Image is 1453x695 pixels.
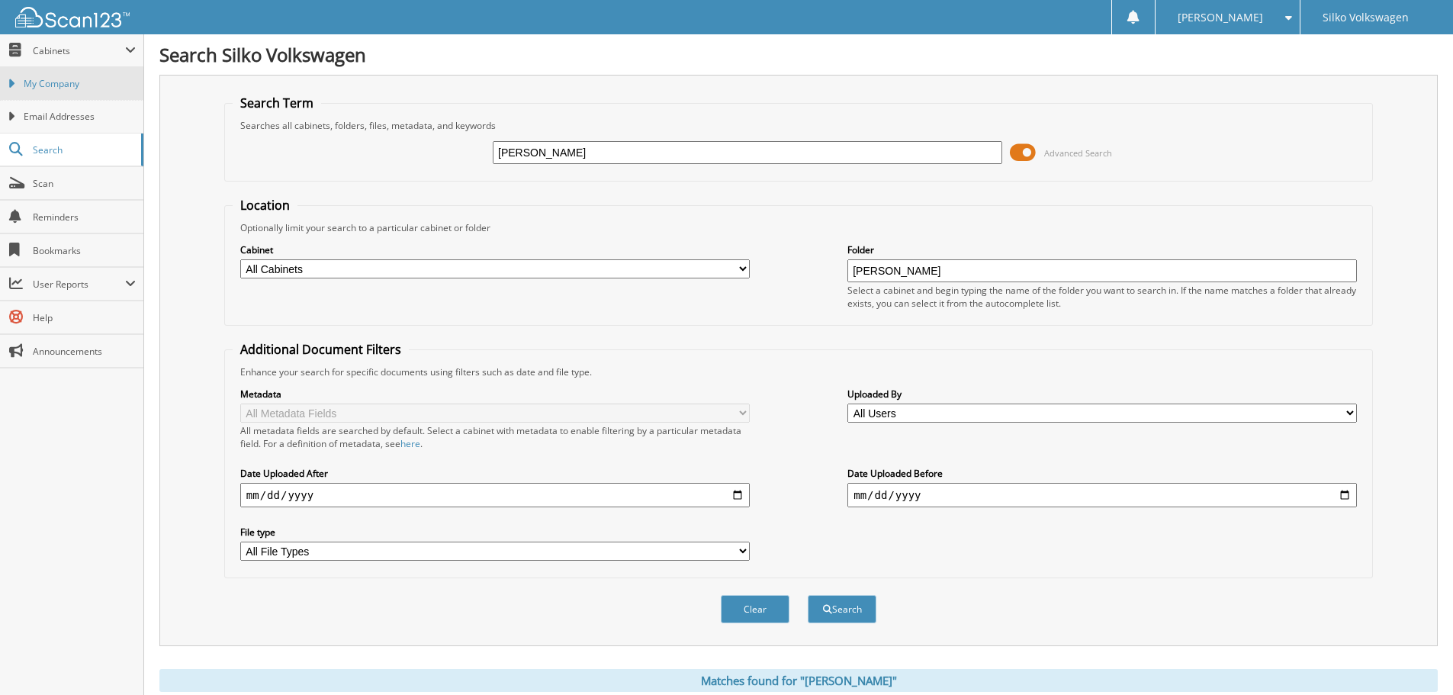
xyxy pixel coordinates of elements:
[1377,622,1453,695] iframe: Chat Widget
[240,467,750,480] label: Date Uploaded After
[240,424,750,450] div: All metadata fields are searched by default. Select a cabinet with metadata to enable filtering b...
[24,77,136,91] span: My Company
[233,221,1365,234] div: Optionally limit your search to a particular cabinet or folder
[24,110,136,124] span: Email Addresses
[847,467,1357,480] label: Date Uploaded Before
[721,595,789,623] button: Clear
[233,197,297,214] legend: Location
[33,345,136,358] span: Announcements
[33,278,125,291] span: User Reports
[33,44,125,57] span: Cabinets
[233,341,409,358] legend: Additional Document Filters
[400,437,420,450] a: here
[15,7,130,27] img: scan123-logo-white.svg
[847,388,1357,401] label: Uploaded By
[33,244,136,257] span: Bookmarks
[240,483,750,507] input: start
[240,526,750,539] label: File type
[240,388,750,401] label: Metadata
[33,311,136,324] span: Help
[847,284,1357,310] div: Select a cabinet and begin typing the name of the folder you want to search in. If the name match...
[159,669,1438,692] div: Matches found for "[PERSON_NAME]"
[1044,147,1112,159] span: Advanced Search
[808,595,876,623] button: Search
[159,42,1438,67] h1: Search Silko Volkswagen
[33,177,136,190] span: Scan
[33,143,133,156] span: Search
[1323,13,1409,22] span: Silko Volkswagen
[1178,13,1263,22] span: [PERSON_NAME]
[233,365,1365,378] div: Enhance your search for specific documents using filters such as date and file type.
[240,243,750,256] label: Cabinet
[33,211,136,224] span: Reminders
[847,483,1357,507] input: end
[233,95,321,111] legend: Search Term
[233,119,1365,132] div: Searches all cabinets, folders, files, metadata, and keywords
[847,243,1357,256] label: Folder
